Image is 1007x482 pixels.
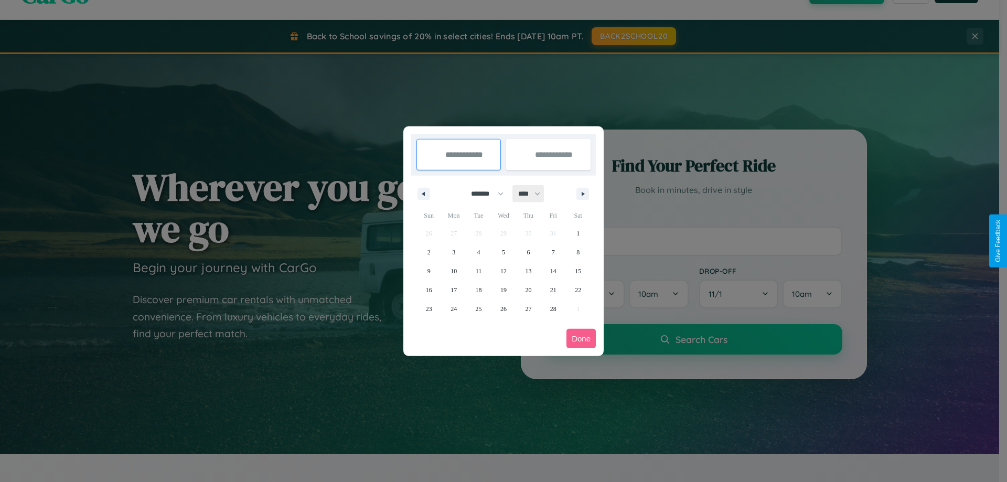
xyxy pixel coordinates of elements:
[491,243,516,262] button: 5
[550,281,556,299] span: 21
[575,281,581,299] span: 22
[541,207,565,224] span: Fri
[550,299,556,318] span: 28
[541,243,565,262] button: 7
[416,262,441,281] button: 9
[541,262,565,281] button: 14
[541,281,565,299] button: 21
[525,299,531,318] span: 27
[451,281,457,299] span: 17
[466,299,491,318] button: 25
[525,262,531,281] span: 13
[466,262,491,281] button: 11
[516,207,541,224] span: Thu
[427,262,431,281] span: 9
[476,299,482,318] span: 25
[566,262,591,281] button: 15
[451,299,457,318] span: 24
[441,243,466,262] button: 3
[416,299,441,318] button: 23
[566,243,591,262] button: 8
[477,243,480,262] span: 4
[516,243,541,262] button: 6
[426,299,432,318] span: 23
[416,281,441,299] button: 16
[566,224,591,243] button: 1
[441,299,466,318] button: 24
[575,262,581,281] span: 15
[466,281,491,299] button: 18
[441,281,466,299] button: 17
[416,207,441,224] span: Sun
[566,329,596,348] button: Done
[516,299,541,318] button: 27
[525,281,531,299] span: 20
[491,281,516,299] button: 19
[451,262,457,281] span: 10
[500,281,507,299] span: 19
[491,299,516,318] button: 26
[566,281,591,299] button: 22
[476,262,482,281] span: 11
[576,243,580,262] span: 8
[500,262,507,281] span: 12
[476,281,482,299] span: 18
[416,243,441,262] button: 2
[491,262,516,281] button: 12
[516,262,541,281] button: 13
[566,207,591,224] span: Sat
[527,243,530,262] span: 6
[541,299,565,318] button: 28
[491,207,516,224] span: Wed
[426,281,432,299] span: 16
[427,243,431,262] span: 2
[502,243,505,262] span: 5
[994,220,1002,262] div: Give Feedback
[441,262,466,281] button: 10
[441,207,466,224] span: Mon
[516,281,541,299] button: 20
[452,243,455,262] span: 3
[552,243,555,262] span: 7
[466,207,491,224] span: Tue
[466,243,491,262] button: 4
[576,224,580,243] span: 1
[550,262,556,281] span: 14
[500,299,507,318] span: 26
